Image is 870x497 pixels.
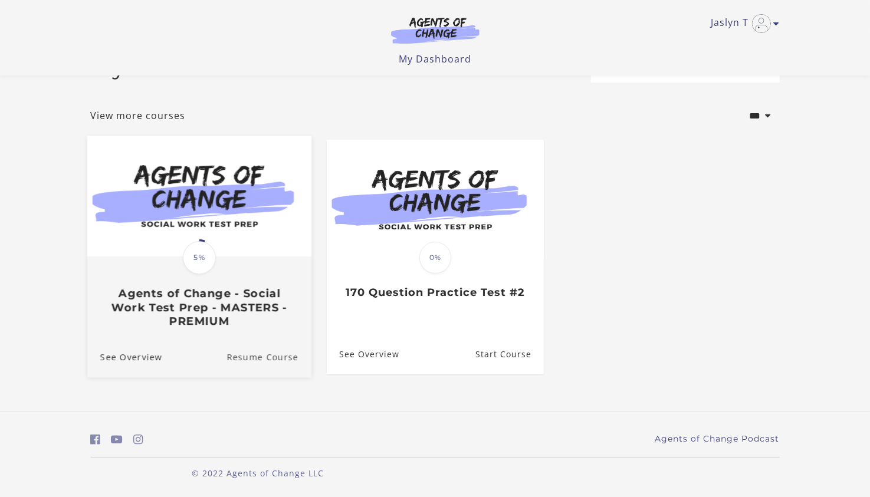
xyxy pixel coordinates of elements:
[379,17,492,44] img: Agents of Change Logo
[226,338,311,377] a: Agents of Change - Social Work Test Prep - MASTERS - PREMIUM: Resume Course
[87,338,162,377] a: Agents of Change - Social Work Test Prep - MASTERS - PREMIUM: See Overview
[91,434,101,445] i: https://www.facebook.com/groups/aswbtestprep (Open in a new window)
[133,434,143,445] i: https://www.instagram.com/agentsofchangeprep/ (Open in a new window)
[475,335,543,374] a: 170 Question Practice Test #2: Resume Course
[399,52,471,65] a: My Dashboard
[419,242,451,274] span: 0%
[91,467,426,479] p: © 2022 Agents of Change LLC
[91,108,186,123] a: View more courses
[655,433,780,445] a: Agents of Change Podcast
[133,431,143,448] a: https://www.instagram.com/agentsofchangeprep/ (Open in a new window)
[111,434,123,445] i: https://www.youtube.com/c/AgentsofChangeTestPrepbyMeaganMitchell (Open in a new window)
[91,431,101,448] a: https://www.facebook.com/groups/aswbtestprep (Open in a new window)
[183,241,216,274] span: 5%
[711,14,774,33] a: Toggle menu
[111,431,123,448] a: https://www.youtube.com/c/AgentsofChangeTestPrepbyMeaganMitchell (Open in a new window)
[100,287,298,328] h3: Agents of Change - Social Work Test Prep - MASTERS - PREMIUM
[327,335,399,374] a: 170 Question Practice Test #2: See Overview
[339,286,531,299] h3: 170 Question Practice Test #2
[91,53,225,81] h2: My courses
